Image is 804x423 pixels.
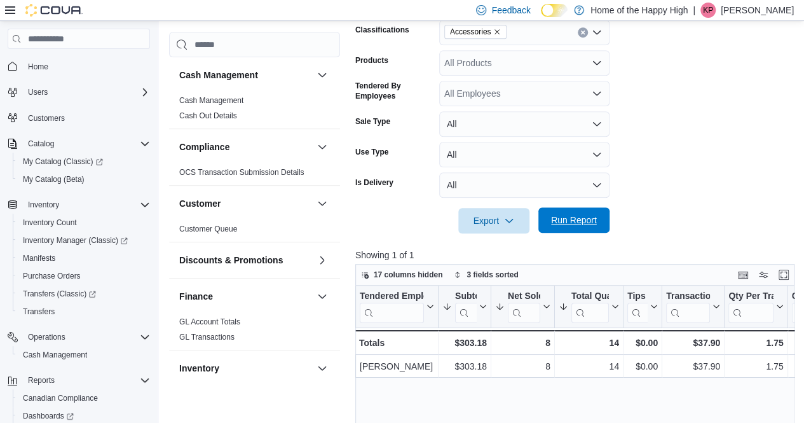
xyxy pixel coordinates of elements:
[18,304,150,319] span: Transfers
[23,85,53,100] button: Users
[3,83,155,101] button: Users
[508,291,540,303] div: Net Sold
[728,291,783,323] button: Qty Per Transaction
[721,3,794,18] p: [PERSON_NAME]
[28,139,54,149] span: Catalog
[578,27,588,38] button: Clear input
[359,335,434,350] div: Totals
[355,25,409,35] label: Classifications
[28,332,65,342] span: Operations
[23,329,71,345] button: Operations
[18,172,90,187] a: My Catalog (Beta)
[18,215,150,230] span: Inventory Count
[23,156,103,167] span: My Catalog (Classic)
[18,233,133,248] a: Inventory Manager (Classic)
[23,411,74,421] span: Dashboards
[493,28,501,36] button: Remove Accessories from selection in this group
[179,141,312,153] button: Compliance
[728,291,773,323] div: Qty Per Transaction
[18,154,108,169] a: My Catalog (Classic)
[18,391,103,406] a: Canadian Compliance
[18,154,150,169] span: My Catalog (Classic)
[315,139,330,155] button: Compliance
[179,167,304,177] span: OCS Transaction Submission Details
[179,290,312,303] button: Finance
[179,141,229,153] h3: Compliance
[18,172,150,187] span: My Catalog (Beta)
[25,4,83,17] img: Cova
[703,3,713,18] span: KP
[3,328,155,346] button: Operations
[23,197,150,212] span: Inventory
[439,142,610,167] button: All
[169,165,340,185] div: Compliance
[23,307,55,317] span: Transfers
[18,268,86,284] a: Purchase Orders
[169,221,340,242] div: Customer
[13,303,155,321] button: Transfers
[23,197,64,212] button: Inventory
[466,208,522,233] span: Export
[13,153,155,170] a: My Catalog (Classic)
[592,88,602,99] button: Open list of options
[179,69,312,81] button: Cash Management
[23,110,150,126] span: Customers
[3,371,155,389] button: Reports
[442,359,487,374] div: $303.18
[455,291,477,303] div: Subtotal
[23,136,150,151] span: Catalog
[449,267,523,282] button: 3 fields sorted
[776,267,791,282] button: Enter fullscreen
[179,362,312,375] button: Inventory
[355,55,388,66] label: Products
[627,359,658,374] div: $0.00
[559,291,619,323] button: Total Quantity
[23,350,87,360] span: Cash Management
[551,214,597,226] span: Run Report
[28,113,65,123] span: Customers
[23,111,70,126] a: Customers
[179,254,283,267] h3: Discounts & Promotions
[355,147,388,157] label: Use Type
[627,335,658,350] div: $0.00
[627,291,658,323] button: Tips
[735,267,751,282] button: Keyboard shortcuts
[590,3,688,18] p: Home of the Happy High
[23,218,77,228] span: Inventory Count
[356,267,448,282] button: 17 columns hidden
[18,233,150,248] span: Inventory Manager (Classic)
[13,267,155,285] button: Purchase Orders
[315,196,330,211] button: Customer
[538,207,610,233] button: Run Report
[23,59,53,74] a: Home
[179,96,243,105] a: Cash Management
[442,291,487,323] button: Subtotal
[13,232,155,249] a: Inventory Manager (Classic)
[23,373,60,388] button: Reports
[28,375,55,385] span: Reports
[467,270,518,280] span: 3 fields sorted
[756,267,771,282] button: Display options
[23,329,150,345] span: Operations
[315,361,330,376] button: Inventory
[559,359,619,374] div: 14
[179,197,221,210] h3: Customer
[508,291,540,323] div: Net Sold
[495,335,550,350] div: 8
[3,135,155,153] button: Catalog
[23,85,150,100] span: Users
[18,286,150,302] span: Transfers (Classic)
[315,253,330,268] button: Discounts & Promotions
[18,391,150,406] span: Canadian Compliance
[13,346,155,364] button: Cash Management
[439,172,610,198] button: All
[179,362,219,375] h3: Inventory
[179,332,235,342] span: GL Transactions
[179,333,235,342] a: GL Transactions
[169,314,340,350] div: Finance
[495,291,550,323] button: Net Sold
[179,290,213,303] h3: Finance
[23,289,96,299] span: Transfers (Classic)
[13,214,155,232] button: Inventory Count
